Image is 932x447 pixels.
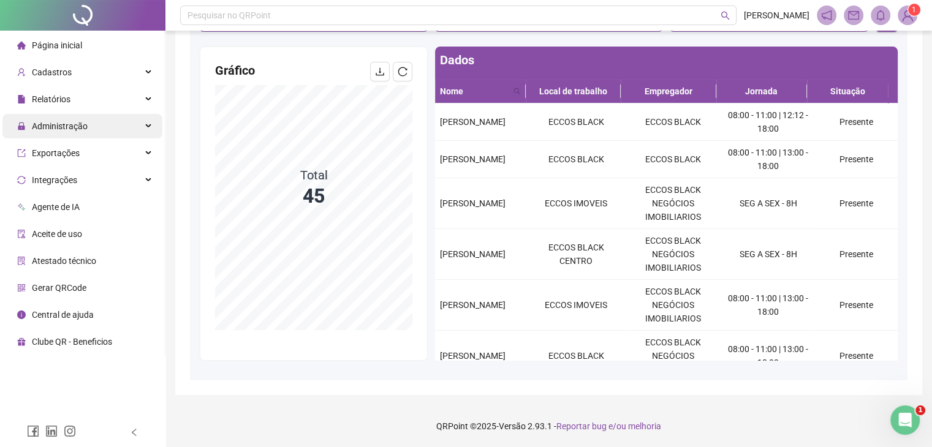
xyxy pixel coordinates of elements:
td: Presente [814,103,898,141]
td: ECCOS IMOVEIS [528,178,625,229]
span: Página inicial [32,40,82,50]
td: ECCOS BLACK [528,141,625,178]
span: Aceite de uso [32,229,82,239]
span: left [130,428,138,437]
span: Atestado técnico [32,256,96,266]
span: notification [821,10,832,21]
span: Integrações [32,175,77,185]
td: ECCOS BLACK [624,103,722,141]
span: sync [17,176,26,184]
span: Agente de IA [32,202,80,212]
span: user-add [17,68,26,77]
span: [PERSON_NAME] [440,198,506,208]
td: ECCOS IMOVEIS [528,280,625,331]
span: Exportações [32,148,80,158]
td: ECCOS BLACK NEGÓCIOS IMOBILIARIOS [624,331,722,381]
span: Versão [499,421,526,431]
span: Gerar QRCode [32,283,86,293]
td: Presente [814,280,898,331]
span: 1 [915,405,925,415]
span: [PERSON_NAME] [440,351,506,361]
span: 1 [912,6,916,14]
th: Local de trabalho [526,80,621,103]
td: SEG A SEX - 8H [722,178,814,229]
td: 08:00 - 11:00 | 13:00 - 18:00 [722,280,814,331]
td: ECCOS BLACK CENTRO [528,229,625,280]
sup: Atualize o seu contato no menu Meus Dados [908,4,920,16]
span: export [17,149,26,157]
span: Relatórios [32,94,70,104]
span: [PERSON_NAME] [440,300,506,310]
th: Situação [807,80,888,103]
span: Reportar bug e/ou melhoria [556,421,661,431]
span: Gráfico [215,63,255,78]
td: Presente [814,229,898,280]
td: Presente [814,141,898,178]
span: facebook [27,425,39,437]
span: search [513,88,521,95]
td: ECCOS BLACK [528,103,625,141]
span: [PERSON_NAME] [440,249,506,259]
span: search [511,82,523,100]
span: bell [875,10,886,21]
span: gift [17,337,26,346]
span: download [375,67,385,77]
th: Jornada [716,80,807,103]
span: qrcode [17,284,26,292]
td: ECCOS BLACK [528,331,625,381]
td: ECCOS BLACK NEGÓCIOS IMOBILIARIOS [624,280,722,331]
span: Clube QR - Beneficios [32,337,112,347]
span: linkedin [45,425,58,437]
td: ECCOS BLACK NEGÓCIOS IMOBILIARIOS [624,178,722,229]
img: 80004 [898,6,917,24]
td: ECCOS BLACK [624,141,722,178]
span: [PERSON_NAME] [440,117,506,127]
span: home [17,41,26,50]
span: search [721,11,730,20]
span: info-circle [17,310,26,319]
span: Cadastros [32,67,72,77]
th: Empregador [621,80,716,103]
td: 08:00 - 11:00 | 12:12 - 18:00 [722,103,814,141]
iframe: Intercom live chat [890,405,920,435]
span: instagram [64,425,76,437]
span: file [17,95,26,103]
span: solution [17,257,26,265]
span: lock [17,122,26,130]
td: Presente [814,331,898,381]
span: reload [398,67,407,77]
td: Presente [814,178,898,229]
span: [PERSON_NAME] [744,9,809,22]
span: mail [848,10,859,21]
td: SEG A SEX - 8H [722,229,814,280]
span: Dados [440,53,474,67]
span: audit [17,230,26,238]
td: 08:00 - 11:00 | 13:00 - 18:00 [722,331,814,381]
span: Administração [32,121,88,131]
span: Nome [440,85,509,98]
span: Central de ajuda [32,310,94,320]
span: [PERSON_NAME] [440,154,506,164]
td: 08:00 - 11:00 | 13:00 - 18:00 [722,141,814,178]
td: ECCOS BLACK NEGÓCIOS IMOBILIARIOS [624,229,722,280]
